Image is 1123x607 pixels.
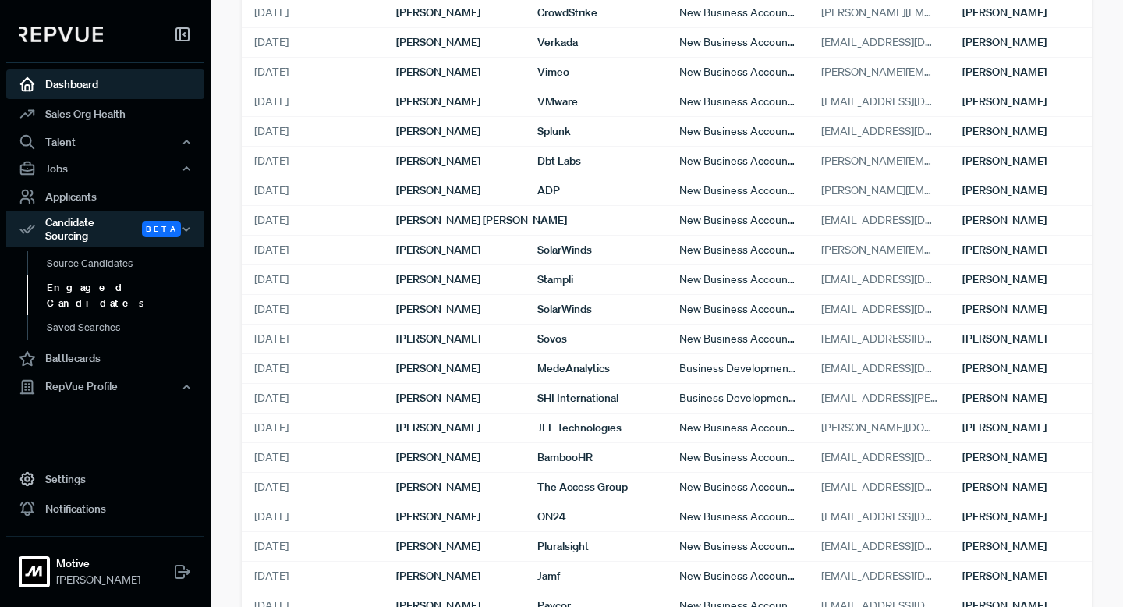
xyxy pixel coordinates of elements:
div: [DATE] [242,562,384,591]
span: [PERSON_NAME] [962,153,1047,169]
span: New Business Account Executive, Mid-Market [679,212,796,229]
div: [DATE] [242,28,384,58]
button: Candidate Sourcing Beta [6,211,204,247]
span: [EMAIL_ADDRESS][DOMAIN_NAME] [821,331,938,347]
span: Splunk [537,123,571,140]
span: [PERSON_NAME] [56,572,140,588]
span: [PERSON_NAME] [962,420,1047,436]
div: [DATE] [242,117,384,147]
a: Applicants [6,182,204,211]
span: Pluralsight [537,538,589,555]
span: [EMAIL_ADDRESS][DOMAIN_NAME] [821,272,938,288]
span: [EMAIL_ADDRESS][DOMAIN_NAME] [821,360,938,377]
div: [DATE] [242,473,384,502]
span: SHI International [537,390,618,406]
span: [PERSON_NAME] [396,5,480,21]
span: Verkada [537,34,578,51]
span: VMware [537,94,578,110]
a: Notifications [6,494,204,524]
div: [DATE] [242,414,384,443]
span: [PERSON_NAME] [396,242,480,258]
span: Beta [142,221,181,237]
span: [EMAIL_ADDRESS][DOMAIN_NAME] [821,123,938,140]
span: [PERSON_NAME] [396,538,480,555]
span: Vimeo [537,64,569,80]
span: [EMAIL_ADDRESS][DOMAIN_NAME] [821,568,938,584]
span: [EMAIL_ADDRESS][DOMAIN_NAME] [821,212,938,229]
span: [PERSON_NAME] [396,153,480,169]
span: BambooHR [537,449,593,466]
span: [PERSON_NAME] [962,360,1047,377]
span: [PERSON_NAME] [396,183,480,199]
span: [PERSON_NAME] [962,509,1047,525]
div: [DATE] [242,354,384,384]
a: Engaged Candidates [27,275,225,315]
span: New Business Account Executive, Mid-Market [679,5,796,21]
strong: Motive [56,556,140,572]
span: [PERSON_NAME] [962,123,1047,140]
span: Jamf [537,568,560,584]
img: RepVue [19,27,103,42]
span: [PERSON_NAME] [396,64,480,80]
span: [PERSON_NAME] [396,568,480,584]
span: [EMAIL_ADDRESS][DOMAIN_NAME] [821,509,938,525]
span: [EMAIL_ADDRESS][DOMAIN_NAME] [821,479,938,495]
div: [DATE] [242,236,384,265]
a: Sales Org Health [6,99,204,129]
span: [PERSON_NAME][EMAIL_ADDRESS][DOMAIN_NAME] [821,183,938,199]
span: [EMAIL_ADDRESS][DOMAIN_NAME] [821,449,938,466]
span: The Access Group [537,479,628,495]
span: [PERSON_NAME][DOMAIN_NAME][EMAIL_ADDRESS][PERSON_NAME][DOMAIN_NAME] [821,420,938,436]
span: [PERSON_NAME] [396,272,480,288]
span: [PERSON_NAME] [396,94,480,110]
span: [EMAIL_ADDRESS][PERSON_NAME][DOMAIN_NAME] [821,390,938,406]
span: New Business Account Executive, Mid-Market [679,331,796,347]
button: Talent [6,129,204,155]
span: New Business Account Executive, Mid-Market [679,420,796,436]
div: Candidate Sourcing [6,211,204,247]
span: [PERSON_NAME] [962,242,1047,258]
span: [PERSON_NAME] [962,449,1047,466]
div: [DATE] [242,443,384,473]
span: [PERSON_NAME] [962,34,1047,51]
span: New Business Account Executive, Mid-Market [679,272,796,288]
span: New Business Account Executive, Mid-Market [679,242,796,258]
span: [PERSON_NAME] [962,183,1047,199]
div: [DATE] [242,147,384,176]
div: [DATE] [242,532,384,562]
span: [PERSON_NAME] [962,272,1047,288]
span: [PERSON_NAME] [962,94,1047,110]
div: [DATE] [242,295,384,325]
div: [DATE] [242,325,384,354]
span: New Business Account Executive, Mid-Market [679,34,796,51]
span: New Business Account Executive, Mid-Market [679,183,796,199]
a: MotiveMotive[PERSON_NAME] [6,536,204,595]
span: JLL Technologies [537,420,622,436]
span: [PERSON_NAME] [962,568,1047,584]
span: [PERSON_NAME] [396,331,480,347]
div: [DATE] [242,87,384,117]
span: CrowdStrike [537,5,597,21]
div: [DATE] [242,176,384,206]
div: RepVue Profile [6,374,204,400]
span: dbt Labs [537,153,581,169]
span: New Business Account Executive, Mid-Market [679,538,796,555]
span: -- [537,212,545,229]
span: ADP [537,183,560,199]
span: [PERSON_NAME] [396,509,480,525]
div: [DATE] [242,384,384,414]
span: Business Development Representative - [GEOGRAPHIC_DATA], [GEOGRAPHIC_DATA] [679,360,796,377]
span: [PERSON_NAME] [962,64,1047,80]
span: New Business Account Executive, Mid-Market [679,94,796,110]
a: Source Candidates [27,251,225,276]
span: Sovos [537,331,567,347]
span: New Business Account Executive, Mid-Market [679,479,796,495]
span: [PERSON_NAME] [962,479,1047,495]
span: New Business Account Executive, Mid-Market [679,449,796,466]
span: [PERSON_NAME] [PERSON_NAME] [396,212,567,229]
a: Dashboard [6,69,204,99]
span: New Business Account Executive, Mid-Market [679,301,796,318]
img: Motive [22,559,47,584]
span: [EMAIL_ADDRESS][DOMAIN_NAME] [821,94,938,110]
